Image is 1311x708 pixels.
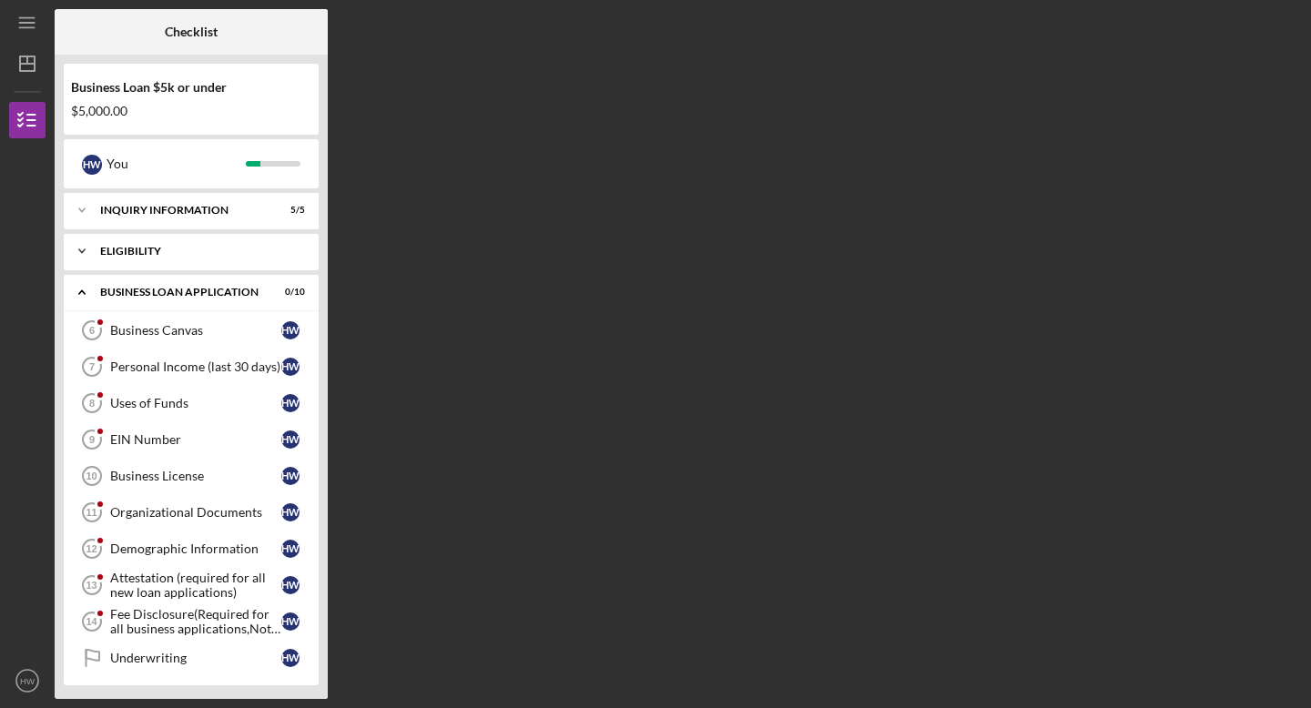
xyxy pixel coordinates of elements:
div: 0 / 10 [272,287,305,298]
a: 10Business LicenseHW [73,458,310,494]
tspan: 10 [86,470,97,481]
div: H W [281,358,300,376]
div: H W [82,155,102,175]
div: Attestation (required for all new loan applications) [110,571,281,600]
div: H W [281,540,300,558]
div: H W [281,612,300,631]
div: 5 / 5 [272,205,305,216]
tspan: 12 [86,543,97,554]
div: Fee Disclosure(Required for all business applications,Not needed for Contractor loans) [110,607,281,636]
div: Organizational Documents [110,505,281,520]
a: 8Uses of FundsHW [73,385,310,421]
div: H W [281,394,300,412]
tspan: 11 [86,507,97,518]
tspan: 8 [89,398,95,409]
div: Personal Income (last 30 days) [110,359,281,374]
div: H W [281,321,300,339]
div: INQUIRY INFORMATION [100,205,259,216]
div: Eligibility [100,246,296,257]
div: Demographic Information [110,541,281,556]
button: HW [9,662,46,699]
a: UnderwritingHW [73,640,310,676]
tspan: 6 [89,325,95,336]
a: 14Fee Disclosure(Required for all business applications,Not needed for Contractor loans)HW [73,603,310,640]
div: BUSINESS LOAN APPLICATION [100,287,259,298]
a: 13Attestation (required for all new loan applications)HW [73,567,310,603]
div: Underwriting [110,651,281,665]
text: HW [20,676,36,686]
div: Business License [110,469,281,483]
a: 7Personal Income (last 30 days)HW [73,349,310,385]
tspan: 13 [86,580,97,591]
div: H W [281,503,300,521]
a: 9EIN NumberHW [73,421,310,458]
b: Checklist [165,25,218,39]
a: 6Business CanvasHW [73,312,310,349]
div: Uses of Funds [110,396,281,410]
div: H W [281,576,300,594]
div: H W [281,467,300,485]
tspan: 7 [89,361,95,372]
tspan: 9 [89,434,95,445]
div: You [107,148,246,179]
div: $5,000.00 [71,104,311,118]
div: H W [281,649,300,667]
div: H W [281,430,300,449]
a: 12Demographic InformationHW [73,531,310,567]
a: 11Organizational DocumentsHW [73,494,310,531]
div: Business Canvas [110,323,281,338]
tspan: 14 [86,616,97,627]
div: Business Loan $5k or under [71,80,311,95]
div: EIN Number [110,432,281,447]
